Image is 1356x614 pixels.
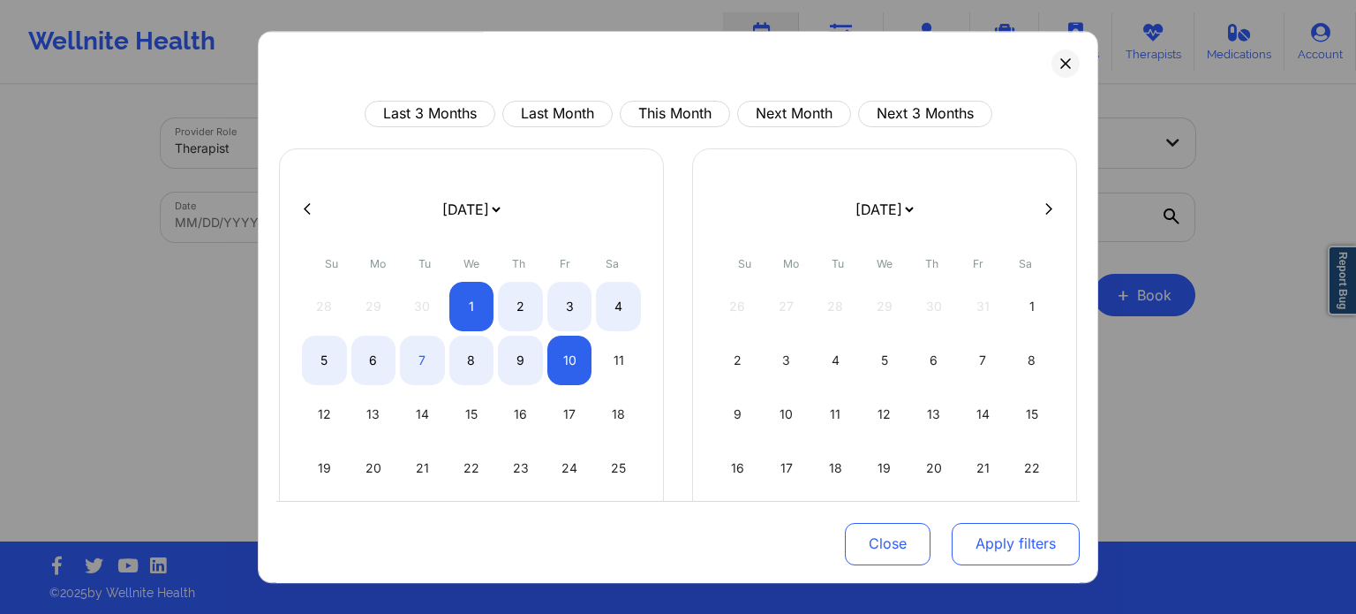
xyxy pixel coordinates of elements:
div: Mon Oct 27 2025 [351,497,396,547]
div: Mon Oct 06 2025 [351,336,396,385]
div: Sat Nov 01 2025 [1009,282,1054,331]
button: Close [845,522,930,565]
div: Tue Oct 07 2025 [400,336,445,385]
abbr: Tuesday [418,257,431,270]
div: Thu Nov 13 2025 [911,390,956,439]
div: Fri Oct 24 2025 [547,443,592,493]
div: Sun Nov 23 2025 [715,497,760,547]
button: Last Month [502,101,613,127]
div: Fri Oct 31 2025 [547,497,592,547]
div: Sun Nov 09 2025 [715,390,760,439]
abbr: Wednesday [463,257,479,270]
div: Wed Oct 08 2025 [449,336,494,385]
div: Sat Nov 22 2025 [1009,443,1054,493]
button: Apply filters [952,522,1080,565]
div: Thu Nov 06 2025 [911,336,956,385]
div: Thu Nov 20 2025 [911,443,956,493]
div: Sat Oct 18 2025 [596,390,641,439]
div: Thu Oct 16 2025 [498,390,543,439]
div: Thu Oct 30 2025 [498,497,543,547]
div: Tue Oct 21 2025 [400,443,445,493]
div: Thu Oct 09 2025 [498,336,543,385]
div: Sun Oct 26 2025 [302,497,347,547]
div: Wed Nov 19 2025 [863,443,908,493]
abbr: Sunday [325,257,338,270]
div: Mon Oct 20 2025 [351,443,396,493]
div: Wed Oct 15 2025 [449,390,494,439]
div: Tue Oct 14 2025 [400,390,445,439]
div: Fri Oct 03 2025 [547,282,592,331]
div: Sat Oct 25 2025 [596,443,641,493]
div: Thu Oct 02 2025 [498,282,543,331]
abbr: Friday [973,257,983,270]
div: Fri Oct 17 2025 [547,390,592,439]
div: Mon Nov 10 2025 [765,390,810,439]
div: Fri Nov 21 2025 [960,443,1006,493]
div: Tue Nov 11 2025 [813,390,858,439]
button: Last 3 Months [365,101,495,127]
div: Tue Nov 04 2025 [813,336,858,385]
div: Tue Nov 18 2025 [813,443,858,493]
div: Mon Nov 24 2025 [765,497,810,547]
div: Sat Nov 15 2025 [1009,390,1054,439]
div: Sun Oct 19 2025 [302,443,347,493]
div: Sat Nov 29 2025 [1009,497,1054,547]
abbr: Friday [560,257,570,270]
abbr: Saturday [606,257,619,270]
div: Wed Nov 05 2025 [863,336,908,385]
div: Fri Oct 10 2025 [547,336,592,385]
div: Thu Nov 27 2025 [911,497,956,547]
div: Tue Nov 25 2025 [813,497,858,547]
div: Fri Nov 07 2025 [960,336,1006,385]
div: Mon Nov 03 2025 [765,336,810,385]
div: Sun Oct 05 2025 [302,336,347,385]
div: Wed Nov 26 2025 [863,497,908,547]
div: Fri Nov 28 2025 [960,497,1006,547]
div: Wed Nov 12 2025 [863,390,908,439]
div: Thu Oct 23 2025 [498,443,543,493]
abbr: Sunday [738,257,751,270]
div: Sat Oct 04 2025 [596,282,641,331]
div: Wed Oct 29 2025 [449,497,494,547]
div: Sun Oct 12 2025 [302,390,347,439]
abbr: Monday [370,257,386,270]
button: Next Month [737,101,851,127]
button: This Month [620,101,730,127]
div: Tue Oct 28 2025 [400,497,445,547]
div: Sun Nov 16 2025 [715,443,760,493]
div: Mon Nov 17 2025 [765,443,810,493]
div: Fri Nov 14 2025 [960,390,1006,439]
abbr: Tuesday [832,257,844,270]
div: Mon Oct 13 2025 [351,390,396,439]
abbr: Wednesday [877,257,893,270]
div: Wed Oct 22 2025 [449,443,494,493]
abbr: Thursday [925,257,938,270]
abbr: Monday [783,257,799,270]
button: Next 3 Months [858,101,992,127]
div: Sat Nov 08 2025 [1009,336,1054,385]
div: Sun Nov 02 2025 [715,336,760,385]
div: Sat Oct 11 2025 [596,336,641,385]
div: Wed Oct 01 2025 [449,282,494,331]
abbr: Saturday [1019,257,1032,270]
abbr: Thursday [512,257,525,270]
